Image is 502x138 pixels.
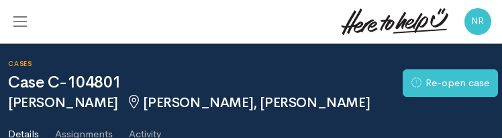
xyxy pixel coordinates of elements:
[8,73,403,91] h1: Case C-104801
[464,8,491,35] span: NR
[464,14,491,27] a: NR
[126,94,370,111] span: [PERSON_NAME], [PERSON_NAME]
[403,69,498,97] a: Re-open case
[11,9,30,34] button: Toggle navigation
[8,60,403,67] h6: Cases
[8,95,403,110] h2: [PERSON_NAME]
[341,8,448,35] img: heretohelpu.svg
